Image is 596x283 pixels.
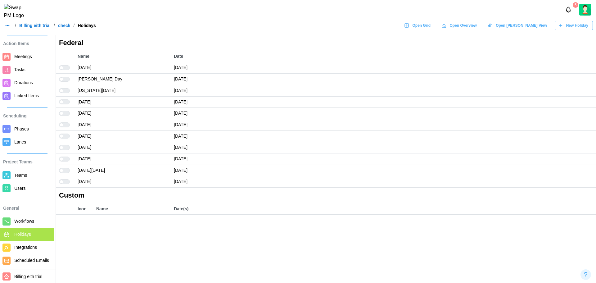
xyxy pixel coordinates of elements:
span: Durations [14,80,33,85]
img: 2Q== [579,4,591,16]
td: [DATE] [171,130,596,142]
td: [DATE] [171,85,596,96]
a: Open [PERSON_NAME] View [485,21,552,30]
div: / [74,23,75,28]
span: Open [PERSON_NAME] View [496,21,547,30]
div: Date [174,53,593,60]
div: / [15,23,16,28]
div: Holidays [78,23,96,28]
td: [DATE] [74,176,171,188]
td: [DATE] [171,108,596,119]
div: Name [78,53,168,60]
a: check [58,23,70,28]
button: Notifications [563,4,574,15]
h3: Custom [59,191,84,200]
span: Teams [14,173,27,178]
td: [DATE] [171,165,596,176]
td: [DATE] [74,142,171,153]
span: Workflows [14,219,34,224]
a: Open Overview [438,21,481,30]
span: New Holiday [566,21,588,30]
td: [DATE] [171,176,596,188]
span: Tasks [14,67,25,72]
span: Linked Items [14,93,39,98]
td: [PERSON_NAME] Day [74,74,171,85]
td: [DATE] [74,153,171,165]
td: [DATE] [74,62,171,74]
td: [DATE] [74,108,171,119]
span: Open Overview [449,21,476,30]
span: Phases [14,126,29,131]
span: Billing eith trial [14,274,42,279]
a: Open Grid [401,21,435,30]
td: [DATE] [171,62,596,74]
h3: Federal [59,38,83,48]
span: Lanes [14,139,26,144]
td: [DATE] [74,119,171,130]
span: Integrations [14,245,37,250]
td: [US_STATE][DATE] [74,85,171,96]
div: Name [96,206,168,212]
span: Open Grid [412,21,431,30]
div: 5 [573,2,578,8]
td: [DATE] [74,96,171,108]
img: Swap PM Logo [4,4,29,20]
td: [DATE] [171,119,596,130]
td: [DATE] [171,153,596,165]
a: Zulqarnain Khalil [579,4,591,16]
span: Users [14,186,26,191]
a: Billing eith trial [19,23,51,28]
div: / [54,23,55,28]
span: Meetings [14,54,32,59]
div: Icon [78,206,90,212]
span: Scheduled Emails [14,258,49,263]
td: [DATE][DATE] [74,165,171,176]
td: [DATE] [171,96,596,108]
td: [DATE] [171,74,596,85]
div: Date(s) [174,206,593,212]
span: Holidays [14,232,31,237]
td: [DATE] [74,130,171,142]
button: New Holiday [555,21,593,30]
td: [DATE] [171,142,596,153]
